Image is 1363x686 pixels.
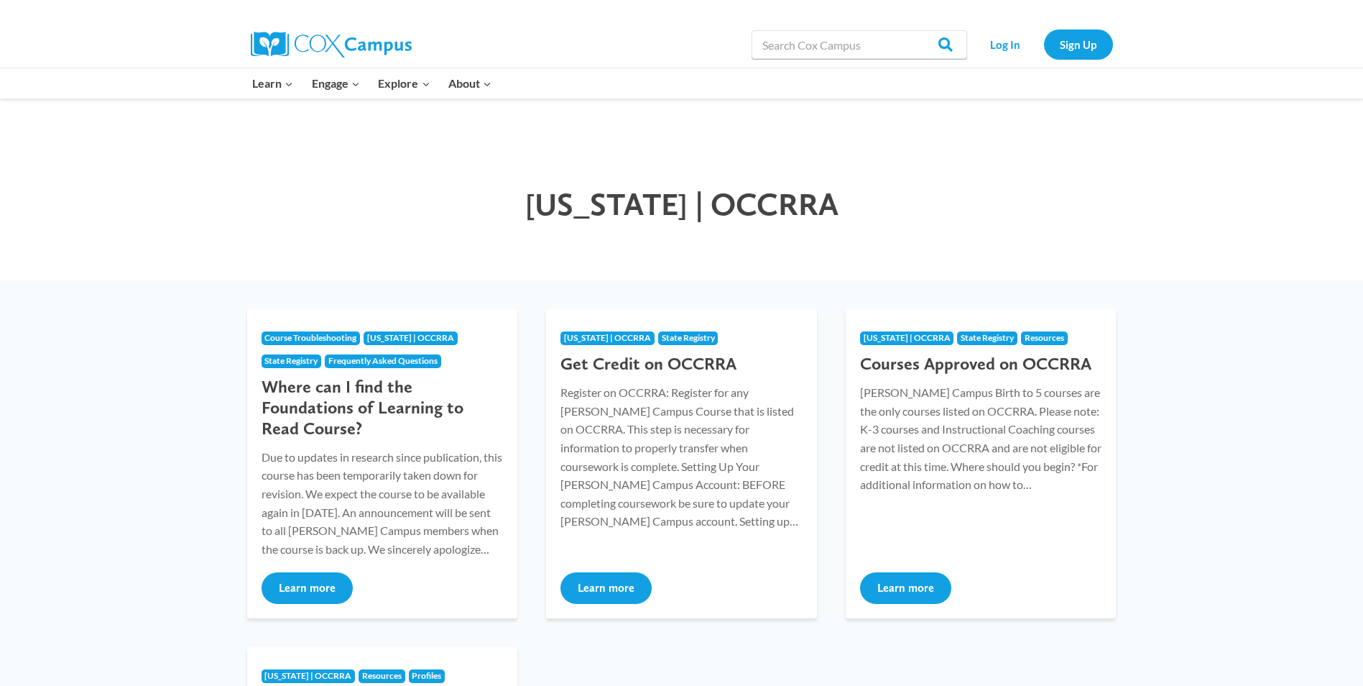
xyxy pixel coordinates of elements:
a: Course Troubleshooting[US_STATE] | OCCRRAState RegistryFrequently Asked Questions Where can I fin... [247,309,518,618]
p: Register on OCCRRA: Register for any [PERSON_NAME] Campus Course that is listed on OCCRRA. This s... [560,383,803,531]
h3: Where can I find the Foundations of Learning to Read Course? [262,377,504,439]
span: Engage [312,74,360,93]
span: About [448,74,491,93]
nav: Primary Navigation [244,68,501,99]
span: [US_STATE] | OCCRRA [525,185,838,223]
input: Search Cox Campus [752,30,967,59]
span: [US_STATE] | OCCRRA [264,670,351,681]
h3: Courses Approved on OCCRRA [860,354,1102,375]
h3: Get Credit on OCCRRA [560,354,803,375]
button: Learn more [860,572,951,604]
span: Explore [378,74,430,93]
button: Learn more [262,572,353,604]
p: Due to updates in research since publication, this course has been temporarily taken down for rev... [262,448,504,559]
nav: Secondary Navigation [974,29,1113,59]
a: [US_STATE] | OCCRRAState RegistryResources Courses Approved on OCCRRA [PERSON_NAME] Campus Birth ... [846,309,1117,618]
button: Learn more [560,572,652,604]
span: [US_STATE] | OCCRRA [367,332,454,343]
span: State Registry [961,332,1014,343]
span: Frequently Asked Questions [328,355,438,366]
img: Cox Campus [251,32,412,58]
p: [PERSON_NAME] Campus Birth to 5 courses are the only courses listed on OCCRRA. Please note: K-3 c... [860,383,1102,494]
span: State Registry [662,332,715,343]
a: [US_STATE] | OCCRRAState Registry Get Credit on OCCRRA Register on OCCRRA: Register for any [PERS... [546,309,817,618]
span: [US_STATE] | OCCRRA [864,332,951,343]
span: State Registry [264,355,318,366]
span: Course Troubleshooting [264,332,356,343]
span: Resources [1025,332,1064,343]
span: Learn [252,74,293,93]
span: [US_STATE] | OCCRRA [564,332,651,343]
a: Sign Up [1044,29,1113,59]
span: Profiles [412,670,441,681]
a: Log In [974,29,1037,59]
span: Resources [362,670,402,681]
